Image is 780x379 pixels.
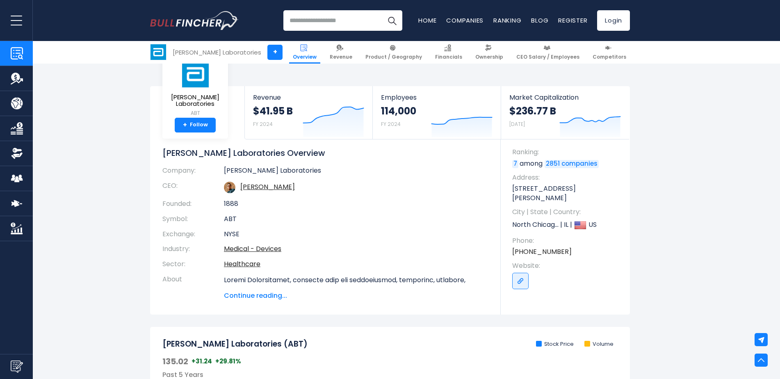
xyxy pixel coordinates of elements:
[512,173,622,182] span: Address:
[381,94,492,101] span: Employees
[512,159,622,168] p: among
[151,44,166,60] img: ABT logo
[509,105,556,117] strong: $236.77 B
[162,356,188,367] span: 135.02
[475,54,503,60] span: Ownership
[175,118,216,132] a: +Follow
[293,54,317,60] span: Overview
[162,339,308,349] h2: [PERSON_NAME] Laboratories (ABT)
[431,41,466,64] a: Financials
[435,54,462,60] span: Financials
[224,182,235,193] img: robert-b-ford.jpg
[446,16,484,25] a: Companies
[589,41,630,64] a: Competitors
[181,60,210,88] img: ABT logo
[531,16,548,25] a: Blog
[418,16,436,25] a: Home
[162,212,224,227] th: Symbol:
[512,261,622,270] span: Website:
[509,94,621,101] span: Market Capitalization
[253,121,273,128] small: FY 2024
[512,273,529,289] a: Go to link
[289,41,320,64] a: Overview
[169,60,222,118] a: [PERSON_NAME] Laboratories ABT
[597,10,630,31] a: Login
[253,94,364,101] span: Revenue
[192,357,212,365] span: +31.24
[509,121,525,128] small: [DATE]
[183,121,187,129] strong: +
[224,212,488,227] td: ABT
[381,121,401,128] small: FY 2024
[472,41,507,64] a: Ownership
[501,86,629,139] a: Market Capitalization $236.77 B [DATE]
[245,86,372,139] a: Revenue $41.95 B FY 2024
[512,184,622,203] p: [STREET_ADDRESS][PERSON_NAME]
[593,54,626,60] span: Competitors
[150,11,238,30] a: Go to homepage
[169,94,221,107] span: [PERSON_NAME] Laboratories
[382,10,402,31] button: Search
[162,178,224,196] th: CEO:
[162,242,224,257] th: Industry:
[215,357,241,365] span: +29.81%
[493,16,521,25] a: Ranking
[162,257,224,272] th: Sector:
[512,208,622,217] span: City | State | Country:
[365,54,422,60] span: Product / Geography
[11,147,23,160] img: Ownership
[330,54,352,60] span: Revenue
[162,272,224,301] th: About
[558,16,587,25] a: Register
[584,341,614,348] li: Volume
[512,219,622,231] p: North Chicag... | IL | US
[224,244,281,253] a: Medical - Devices
[224,227,488,242] td: NYSE
[512,247,572,256] a: [PHONE_NUMBER]
[173,48,261,57] div: [PERSON_NAME] Laboratories
[362,41,426,64] a: Product / Geography
[169,110,221,117] small: ABT
[224,291,488,301] span: Continue reading...
[373,86,500,139] a: Employees 114,000 FY 2024
[512,236,622,245] span: Phone:
[381,105,416,117] strong: 114,000
[224,167,488,178] td: [PERSON_NAME] Laboratories
[253,105,293,117] strong: $41.95 B
[224,196,488,212] td: 1888
[224,259,260,269] a: Healthcare
[536,341,574,348] li: Stock Price
[512,148,622,157] span: Ranking:
[545,160,599,168] a: 2851 companies
[326,41,356,64] a: Revenue
[150,11,239,30] img: Bullfincher logo
[162,196,224,212] th: Founded:
[240,182,295,192] a: ceo
[162,227,224,242] th: Exchange:
[267,45,283,60] a: +
[513,41,583,64] a: CEO Salary / Employees
[162,167,224,178] th: Company:
[162,148,488,158] h1: [PERSON_NAME] Laboratories Overview
[516,54,579,60] span: CEO Salary / Employees
[512,160,518,168] a: 7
